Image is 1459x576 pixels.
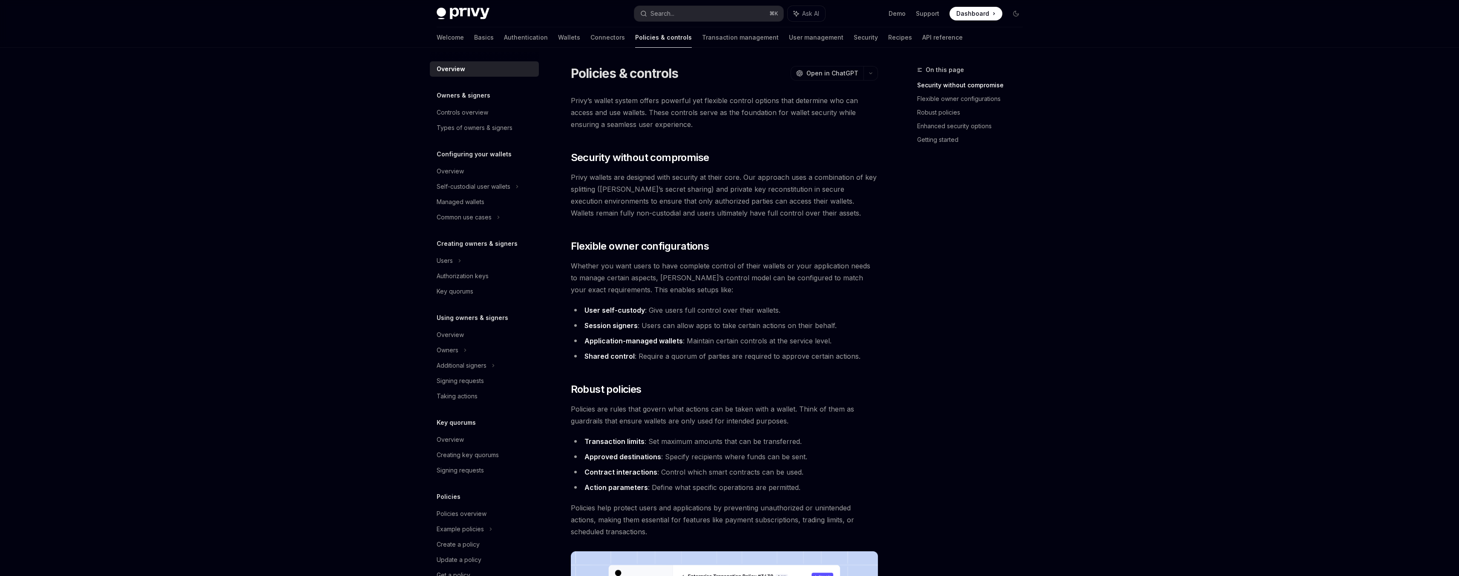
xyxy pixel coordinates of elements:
[1009,7,1023,20] button: Toggle dark mode
[437,271,489,281] div: Authorization keys
[430,105,539,120] a: Controls overview
[437,435,464,445] div: Overview
[650,9,674,19] div: Search...
[917,78,1030,92] a: Security without compromise
[571,383,642,396] span: Robust policies
[571,260,878,296] span: Whether you want users to have complete control of their wallets or your application needs to man...
[437,64,465,74] div: Overview
[917,92,1030,106] a: Flexible owner configurations
[571,451,878,463] li: : Specify recipients where funds can be sent.
[571,171,878,219] span: Privy wallets are designed with security at their core. Our approach uses a combination of key sp...
[922,27,963,48] a: API reference
[571,151,709,164] span: Security without compromise
[504,27,548,48] a: Authentication
[430,389,539,404] a: Taking actions
[791,66,863,81] button: Open in ChatGPT
[889,9,906,18] a: Demo
[437,107,488,118] div: Controls overview
[558,27,580,48] a: Wallets
[702,27,779,48] a: Transaction management
[437,330,464,340] div: Overview
[430,432,539,447] a: Overview
[437,391,478,401] div: Taking actions
[802,9,819,18] span: Ask AI
[584,337,683,345] strong: Application-managed wallets
[430,447,539,463] a: Creating key quorums
[584,468,657,476] strong: Contract interactions
[437,256,453,266] div: Users
[917,106,1030,119] a: Robust policies
[854,27,878,48] a: Security
[789,27,843,48] a: User management
[571,95,878,130] span: Privy’s wallet system offers powerful yet flexible control options that determine who can access ...
[584,352,635,360] strong: Shared control
[571,239,709,253] span: Flexible owner configurations
[571,502,878,538] span: Policies help protect users and applications by preventing unauthorized or unintended actions, ma...
[437,212,492,222] div: Common use cases
[917,119,1030,133] a: Enhanced security options
[437,149,512,159] h5: Configuring your wallets
[437,492,460,502] h5: Policies
[437,8,489,20] img: dark logo
[437,313,508,323] h5: Using owners & signers
[430,552,539,567] a: Update a policy
[788,6,825,21] button: Ask AI
[437,90,490,101] h5: Owners & signers
[769,10,778,17] span: ⌘ K
[916,9,939,18] a: Support
[950,7,1002,20] a: Dashboard
[571,350,878,362] li: : Require a quorum of parties are required to approve certain actions.
[437,27,464,48] a: Welcome
[437,166,464,176] div: Overview
[584,452,661,461] strong: Approved destinations
[584,437,645,446] strong: Transaction limits
[926,65,964,75] span: On this page
[474,27,494,48] a: Basics
[571,335,878,347] li: : Maintain certain controls at the service level.
[437,181,510,192] div: Self-custodial user wallets
[635,27,692,48] a: Policies & controls
[571,304,878,316] li: : Give users full control over their wallets.
[571,403,878,427] span: Policies are rules that govern what actions can be taken with a wallet. Think of them as guardrai...
[437,524,484,534] div: Example policies
[430,268,539,284] a: Authorization keys
[430,120,539,135] a: Types of owners & signers
[571,320,878,331] li: : Users can allow apps to take certain actions on their behalf.
[571,435,878,447] li: : Set maximum amounts that can be transferred.
[437,509,486,519] div: Policies overview
[437,345,458,355] div: Owners
[430,284,539,299] a: Key quorums
[571,466,878,478] li: : Control which smart contracts can be used.
[956,9,989,18] span: Dashboard
[430,61,539,77] a: Overview
[430,537,539,552] a: Create a policy
[430,327,539,343] a: Overview
[437,360,486,371] div: Additional signers
[430,164,539,179] a: Overview
[437,376,484,386] div: Signing requests
[584,306,645,314] strong: User self-custody
[437,539,480,550] div: Create a policy
[437,286,473,297] div: Key quorums
[917,133,1030,147] a: Getting started
[437,418,476,428] h5: Key quorums
[590,27,625,48] a: Connectors
[430,373,539,389] a: Signing requests
[437,465,484,475] div: Signing requests
[437,450,499,460] div: Creating key quorums
[634,6,783,21] button: Search...⌘K
[437,123,512,133] div: Types of owners & signers
[584,321,638,330] strong: Session signers
[571,481,878,493] li: : Define what specific operations are permitted.
[437,197,484,207] div: Managed wallets
[430,463,539,478] a: Signing requests
[571,66,679,81] h1: Policies & controls
[888,27,912,48] a: Recipes
[437,555,481,565] div: Update a policy
[430,506,539,521] a: Policies overview
[806,69,858,78] span: Open in ChatGPT
[584,483,648,492] strong: Action parameters
[430,194,539,210] a: Managed wallets
[437,239,518,249] h5: Creating owners & signers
